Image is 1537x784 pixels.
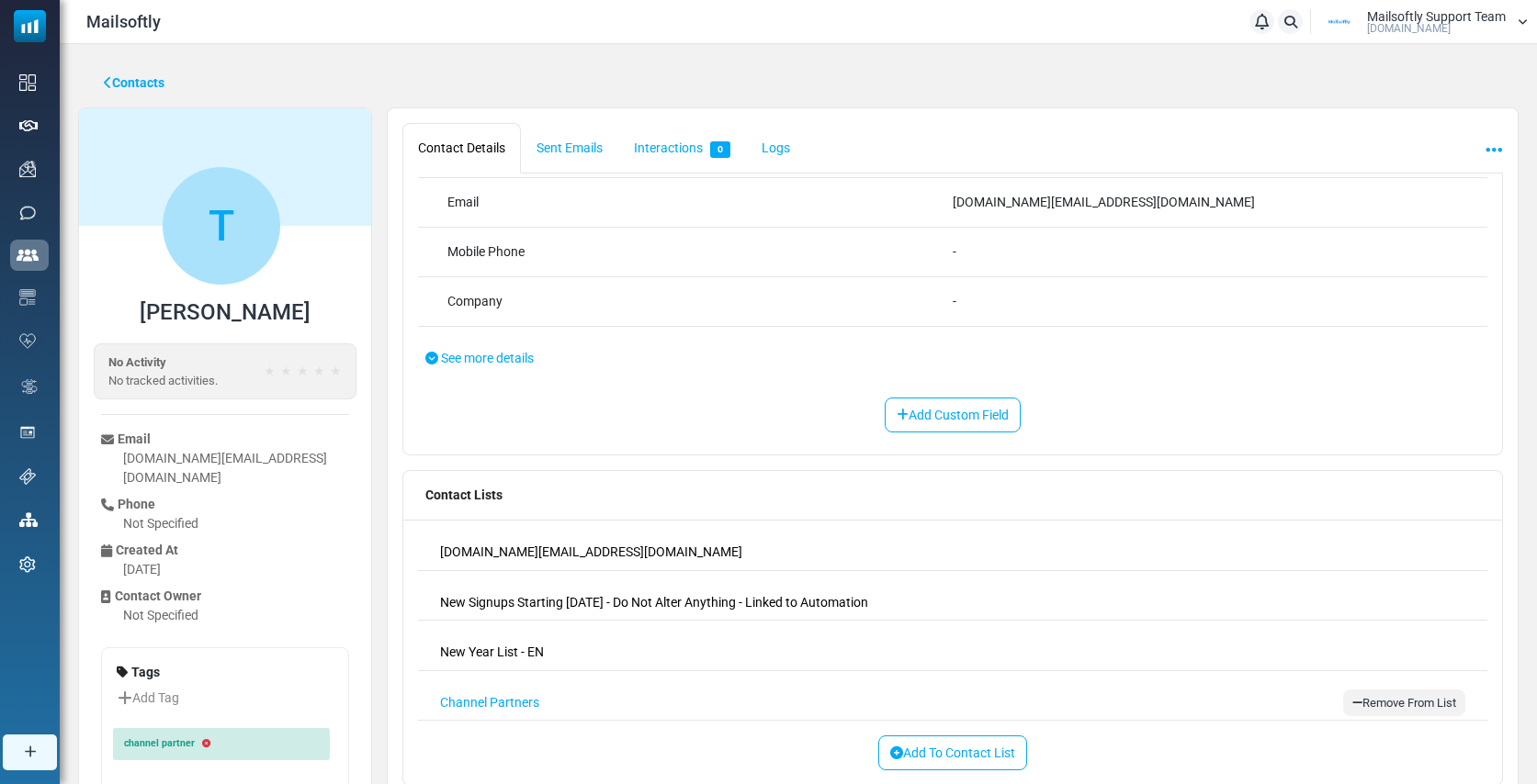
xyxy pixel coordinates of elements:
img: domain-health-icon.svg [19,333,36,348]
h4: [PERSON_NAME] [140,299,311,326]
a: Channel Partners [440,693,539,712]
a: New Signups Starting [DATE] - Do Not Alter Anything - Linked to Automation [440,593,868,612]
span: 0 [710,141,730,158]
a: New Year List - EN [440,643,544,662]
div: [DOMAIN_NAME][EMAIL_ADDRESS][DOMAIN_NAME] [123,449,349,487]
span: ★ [297,362,309,381]
span: ★ [330,362,342,381]
span: T [163,167,280,285]
img: settings-icon.svg [19,556,36,573]
span: ★ [264,362,276,381]
div: - [953,292,1458,311]
span: Mailsoftly Support Team [1367,10,1506,23]
div: - [953,242,1458,262]
img: dashboard-icon.svg [19,74,36,91]
p: Contact Lists [403,471,1502,520]
img: email-templates-icon.svg [19,289,36,306]
a: Remove Tag [202,739,210,749]
span: Mailsoftly [86,9,161,34]
span: See more details [441,351,534,365]
a: Sent Emails [521,123,618,174]
p: No Activity [108,353,218,372]
div: Not Specified [123,606,349,625]
a: channel partner [120,735,198,753]
span: [DOMAIN_NAME] [1367,23,1451,34]
span: ★ [313,362,325,381]
p: No tracked activities. [108,372,218,390]
a: Remove From List [1343,689,1465,717]
img: support-icon.svg [19,468,36,485]
img: contacts-icon-active.svg [17,249,39,262]
img: User Logo [1317,8,1362,36]
span: translation missing: en.Logs [762,140,790,155]
div: Phone [101,495,349,514]
div: Email [447,193,953,212]
a: Contact Details [402,123,521,174]
img: landing_pages.svg [19,424,36,441]
img: sms-icon.png [19,205,36,221]
a: Add Custom Field [885,398,1021,432]
div: [DOMAIN_NAME][EMAIL_ADDRESS][DOMAIN_NAME] [953,193,1458,212]
a: Interactions [618,123,746,174]
a: [DOMAIN_NAME][EMAIL_ADDRESS][DOMAIN_NAME] [440,543,742,562]
div: Not Specified [123,514,349,533]
div: Email [101,430,349,449]
p: Tags [117,663,333,682]
a: User Logo Mailsoftly Support Team [DOMAIN_NAME] [1317,8,1528,36]
div: Mobile Phone [447,242,953,262]
img: campaigns-icon.png [19,161,36,177]
img: workflow.svg [19,376,40,398]
div: Company [447,292,953,311]
span: ★ [280,362,292,381]
a: Add Tag [117,682,187,713]
a: Add To Contact List [878,735,1027,770]
span: translation missing: en.translations.contact_owner [115,587,201,606]
div: [DATE] [123,560,349,579]
a: Contacts [104,73,164,93]
div: Created At [101,541,349,560]
img: mailsoftly_icon_blue_white.svg [14,10,46,42]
